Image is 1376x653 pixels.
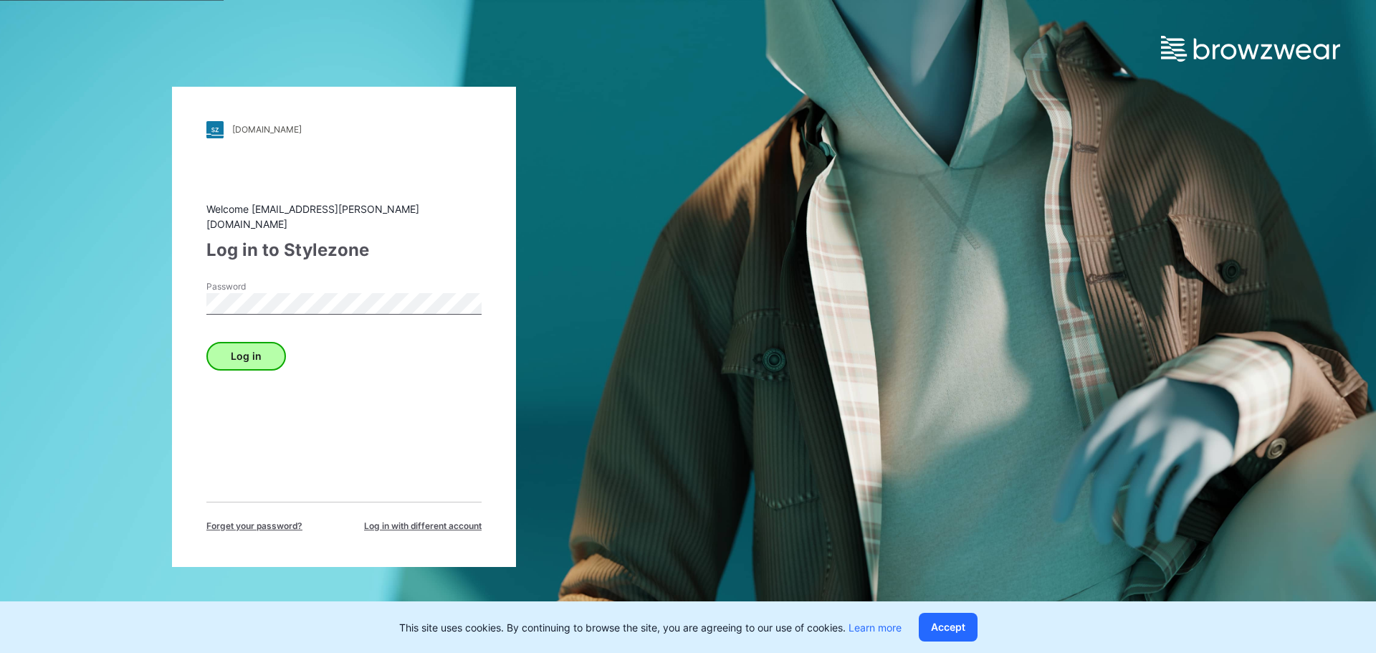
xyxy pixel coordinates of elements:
img: stylezone-logo.562084cfcfab977791bfbf7441f1a819.svg [206,121,224,138]
label: Password [206,280,307,293]
a: Learn more [849,621,902,634]
button: Accept [919,613,978,642]
img: browzwear-logo.e42bd6dac1945053ebaf764b6aa21510.svg [1161,36,1340,62]
button: Log in [206,342,286,371]
div: Welcome [EMAIL_ADDRESS][PERSON_NAME][DOMAIN_NAME] [206,201,482,232]
div: Log in to Stylezone [206,237,482,263]
span: Forget your password? [206,520,302,533]
a: [DOMAIN_NAME] [206,121,482,138]
span: Log in with different account [364,520,482,533]
div: [DOMAIN_NAME] [232,124,302,135]
p: This site uses cookies. By continuing to browse the site, you are agreeing to our use of cookies. [399,620,902,635]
